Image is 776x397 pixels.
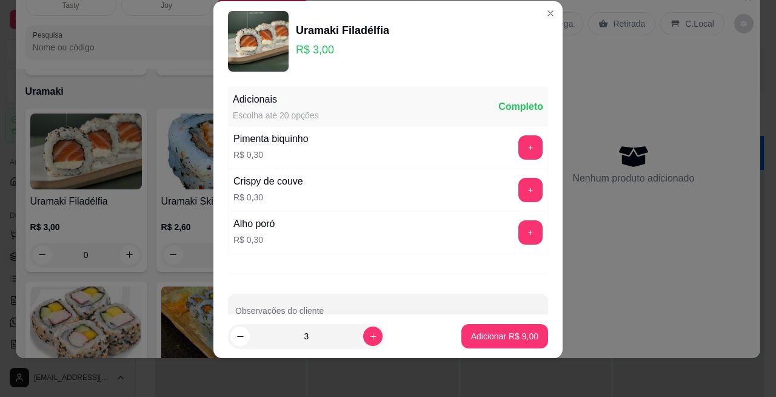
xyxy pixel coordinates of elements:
button: add [518,178,543,202]
p: R$ 0,30 [233,191,303,203]
button: increase-product-quantity [363,327,383,346]
p: R$ 0,30 [233,149,309,161]
div: Escolha até 20 opções [233,109,319,121]
div: Completo [498,100,543,114]
button: Adicionar R$ 9,00 [461,324,548,348]
div: Crispy de couve [233,174,303,189]
div: Uramaki Filadélfia [296,22,389,39]
div: Adicionais [233,92,319,107]
div: Pimenta biquinho [233,132,309,146]
input: Observações do cliente [235,310,541,322]
img: product-image [228,11,289,72]
button: Close [541,4,560,23]
p: Adicionar R$ 9,00 [471,330,538,342]
button: decrease-product-quantity [230,327,250,346]
button: add [518,220,543,245]
p: R$ 3,00 [296,41,389,58]
button: add [518,135,543,160]
p: R$ 0,30 [233,234,275,246]
div: Alho poró [233,217,275,231]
